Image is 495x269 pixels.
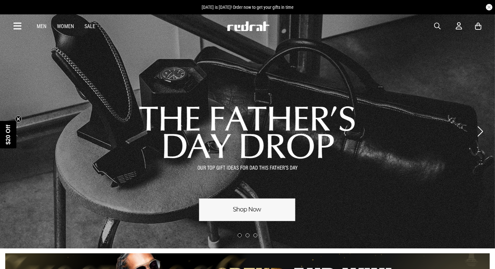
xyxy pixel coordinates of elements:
[37,23,46,29] a: Men
[227,21,270,31] img: Redrat logo
[5,125,11,144] span: $20 Off
[84,23,95,29] a: Sale
[57,23,74,29] a: Women
[476,124,485,139] button: Next slide
[15,116,22,122] button: Close teaser
[202,5,294,10] span: [DATE] is [DATE]! Order now to get your gifts in time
